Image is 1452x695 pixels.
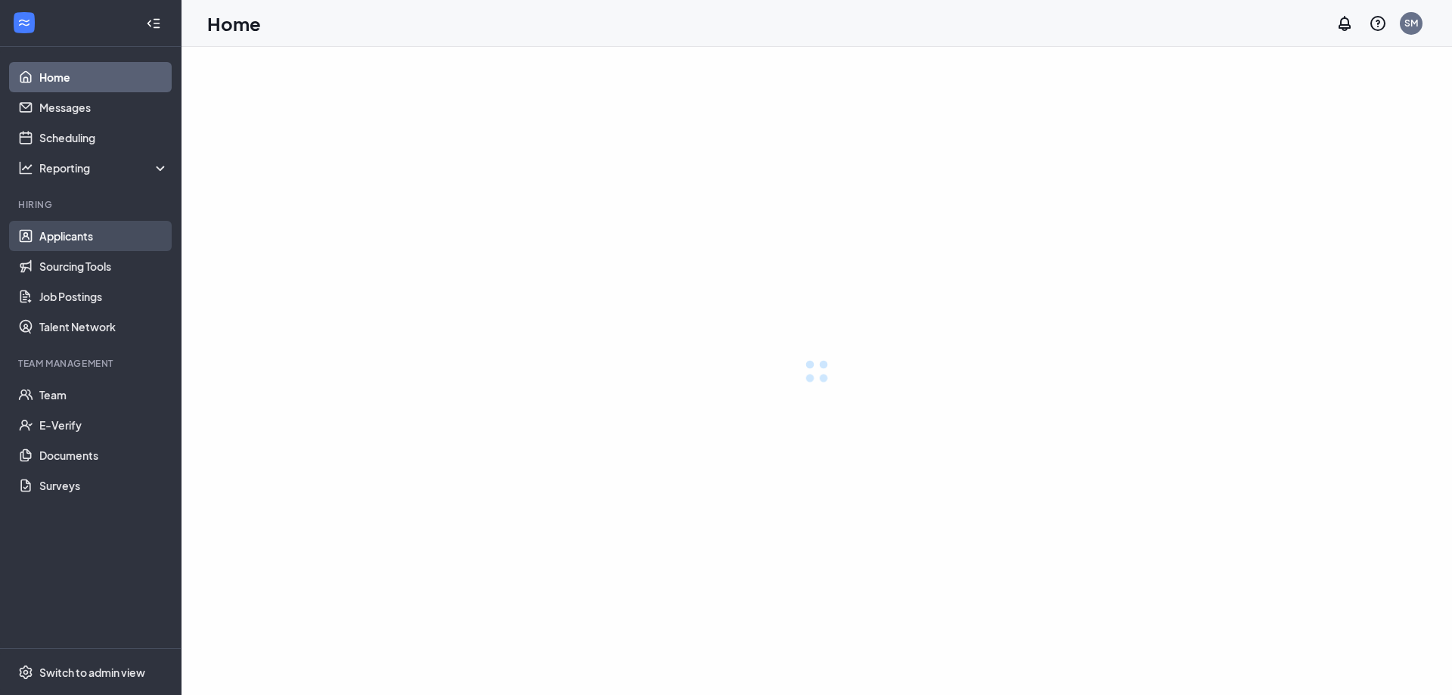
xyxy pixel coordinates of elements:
[39,62,169,92] a: Home
[39,92,169,123] a: Messages
[18,357,166,370] div: Team Management
[39,410,169,440] a: E-Verify
[18,198,166,211] div: Hiring
[39,123,169,153] a: Scheduling
[39,470,169,501] a: Surveys
[207,11,261,36] h1: Home
[18,160,33,175] svg: Analysis
[17,15,32,30] svg: WorkstreamLogo
[1336,14,1354,33] svg: Notifications
[39,221,169,251] a: Applicants
[1369,14,1387,33] svg: QuestionInfo
[39,160,169,175] div: Reporting
[18,665,33,680] svg: Settings
[1404,17,1418,29] div: SM
[146,16,161,31] svg: Collapse
[39,440,169,470] a: Documents
[39,380,169,410] a: Team
[39,665,145,680] div: Switch to admin view
[39,312,169,342] a: Talent Network
[39,251,169,281] a: Sourcing Tools
[39,281,169,312] a: Job Postings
